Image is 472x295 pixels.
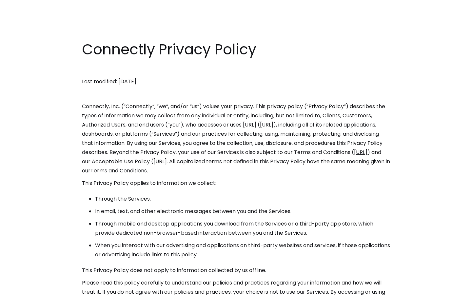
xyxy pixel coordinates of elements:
[82,266,390,275] p: This Privacy Policy does not apply to information collected by us offline.
[82,65,390,74] p: ‍
[82,39,390,60] h1: Connectly Privacy Policy
[13,284,39,293] ul: Language list
[82,77,390,86] p: Last modified: [DATE]
[95,194,390,204] li: Through the Services.
[90,167,147,174] a: Terms and Conditions
[260,121,273,128] a: [URL]
[82,102,390,175] p: Connectly, Inc. (“Connectly”, “we”, and/or “us”) values your privacy. This privacy policy (“Priva...
[82,179,390,188] p: This Privacy Policy applies to information we collect:
[354,148,367,156] a: [URL]
[7,283,39,293] aside: Language selected: English
[95,219,390,238] li: Through mobile and desktop applications you download from the Services or a third-party app store...
[82,89,390,99] p: ‍
[95,241,390,259] li: When you interact with our advertising and applications on third-party websites and services, if ...
[95,207,390,216] li: In email, text, and other electronic messages between you and the Services.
